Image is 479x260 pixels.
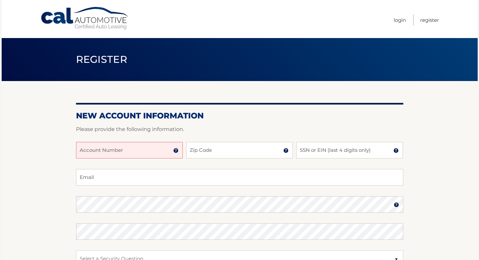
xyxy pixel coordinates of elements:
[173,148,179,153] img: tooltip.svg
[420,15,439,25] a: Register
[283,148,289,153] img: tooltip.svg
[394,202,399,207] img: tooltip.svg
[394,15,406,25] a: Login
[296,142,403,158] input: SSN or EIN (last 4 digits only)
[76,169,403,186] input: Email
[76,53,128,65] span: Register
[393,148,399,153] img: tooltip.svg
[76,125,403,134] p: Please provide the following information.
[40,7,130,30] a: Cal Automotive
[76,142,183,158] input: Account Number
[186,142,293,158] input: Zip Code
[76,111,403,121] h2: New Account Information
